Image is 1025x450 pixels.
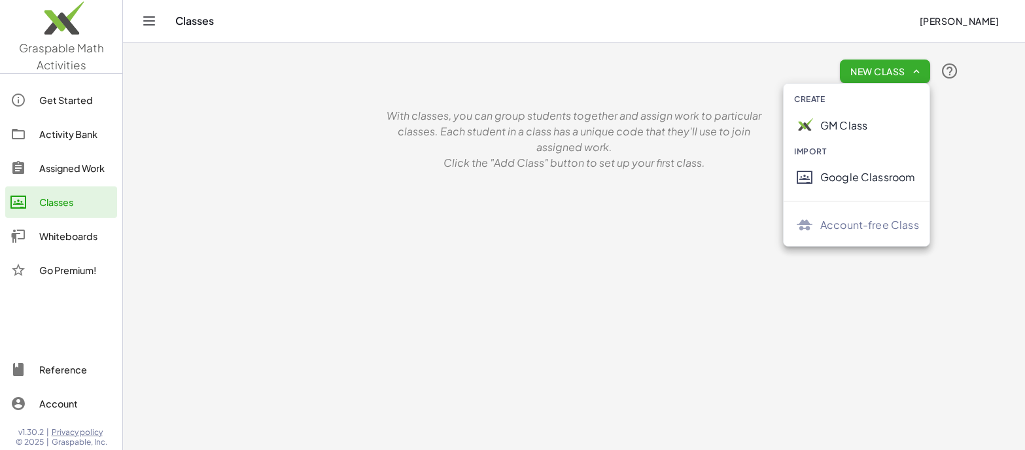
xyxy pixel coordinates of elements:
[39,92,112,108] div: Get Started
[39,262,112,278] div: Go Premium!
[840,60,930,83] button: New Class
[18,427,44,438] span: v1.30.2
[784,141,929,162] div: Import
[5,388,117,419] a: Account
[46,427,49,438] span: |
[39,194,112,210] div: Classes
[52,437,107,447] span: Graspable, Inc.
[820,169,919,185] div: Google Classroom
[39,362,112,377] div: Reference
[784,89,929,110] div: Create
[5,186,117,218] a: Classes
[39,126,112,142] div: Activity Bank
[39,228,112,244] div: Whiteboards
[378,155,771,171] p: Click the "Add Class" button to set up your first class.
[5,152,117,184] a: Assigned Work
[5,118,117,150] a: Activity Bank
[52,427,107,438] a: Privacy policy
[39,396,112,411] div: Account
[46,437,49,447] span: |
[794,115,815,136] img: Graspable Math Logo
[820,118,919,133] div: GM Class
[19,41,104,72] span: Graspable Math Activities
[850,65,920,77] span: New Class
[909,9,1009,33] button: [PERSON_NAME]
[378,108,771,155] p: With classes, you can group students together and assign work to particular classes. Each student...
[5,84,117,116] a: Get Started
[16,437,44,447] span: © 2025
[820,217,919,233] div: Account-free Class
[5,220,117,252] a: Whiteboards
[919,15,999,27] span: [PERSON_NAME]
[139,10,160,31] button: Toggle navigation
[5,354,117,385] a: Reference
[39,160,112,176] div: Assigned Work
